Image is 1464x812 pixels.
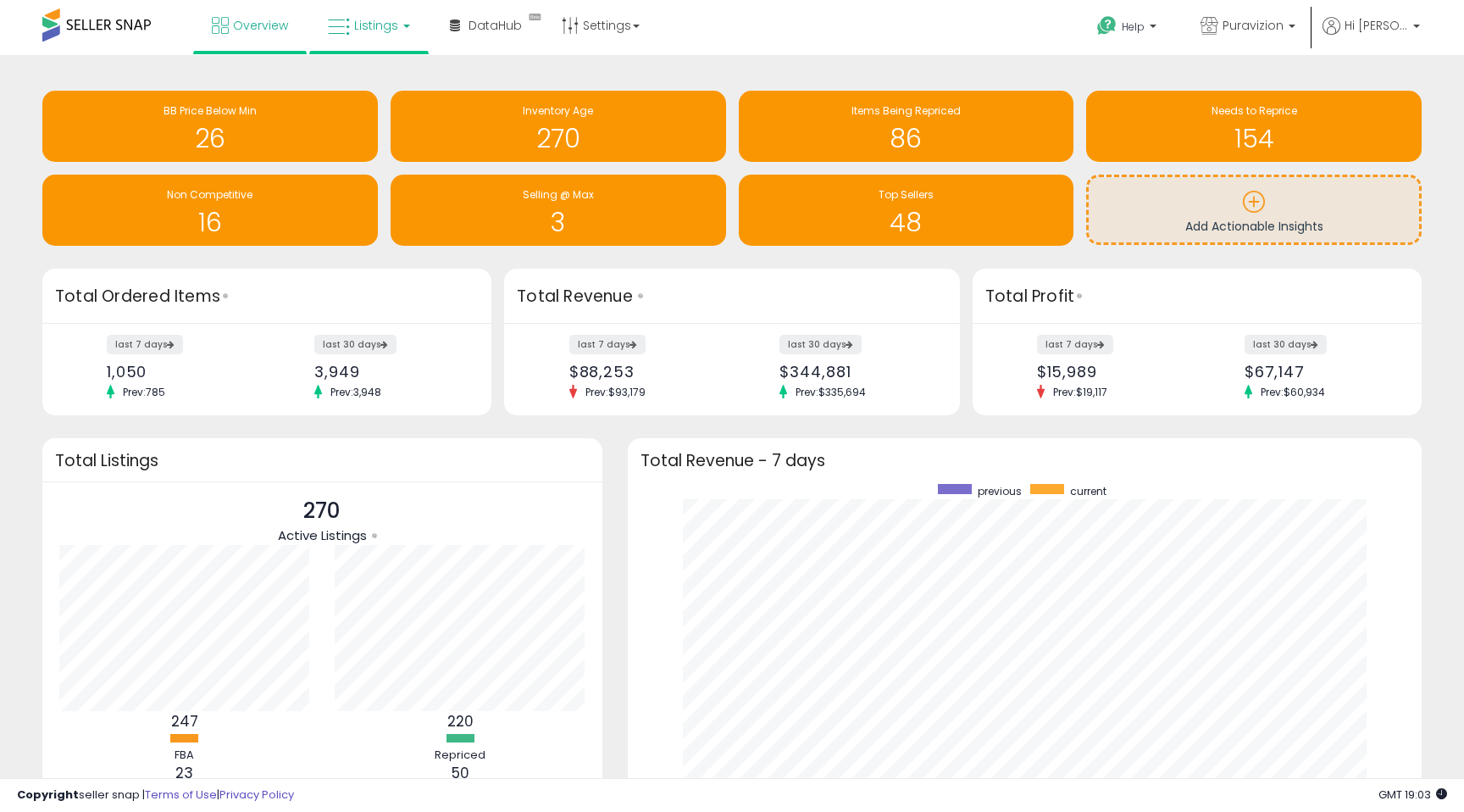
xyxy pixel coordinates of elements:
div: $88,253 [569,363,719,381]
span: 2025-10-7 19:03 GMT [1378,787,1447,803]
span: Non Competitive [167,187,252,202]
i: Get Help [1096,15,1117,36]
div: 3,949 [314,363,462,381]
div: Tooltip anchor [367,528,382,543]
label: last 30 days [314,335,396,354]
a: Selling @ Max 3 [391,175,726,246]
a: Hi [PERSON_NAME] [1323,17,1420,55]
span: Prev: $335,694 [787,385,874,399]
h3: Total Revenue [517,285,947,309]
div: 1,050 [107,363,254,381]
div: $344,881 [779,363,929,381]
h3: Total Profit [985,285,1409,309]
a: Items Being Repriced 86 [739,91,1074,162]
span: DataHub [469,17,522,34]
div: Tooltip anchor [520,8,550,25]
span: Overview [233,17,288,34]
span: BB Price Below Min [164,103,257,118]
a: Help [1084,3,1173,55]
label: last 7 days [1037,335,1113,354]
b: 220 [447,711,474,731]
span: Hi [PERSON_NAME] [1345,17,1408,34]
span: Add Actionable Insights [1185,218,1323,235]
div: seller snap | | [17,787,294,804]
span: Items Being Repriced [851,103,961,118]
div: Repriced [409,748,511,764]
b: 247 [171,711,198,731]
span: Help [1122,19,1145,34]
h1: 154 [1095,125,1413,153]
b: 50 [452,763,469,783]
b: 23 [175,763,193,783]
p: 270 [278,495,367,527]
div: $67,147 [1245,363,1392,381]
h3: Total Revenue - 7 days [640,454,1409,467]
a: Non Competitive 16 [42,175,378,246]
span: Selling @ Max [523,187,594,202]
strong: Copyright [17,787,79,803]
span: Active Listings [278,526,367,544]
a: BB Price Below Min 26 [42,91,378,162]
h1: 26 [51,125,369,153]
h3: Total Ordered Items [55,285,479,309]
div: Tooltip anchor [633,288,648,303]
h1: 16 [51,209,369,236]
div: Tooltip anchor [218,288,233,303]
h3: Total Listings [55,454,590,467]
div: Tooltip anchor [1072,288,1087,303]
span: Prev: $93,179 [577,385,654,399]
span: Prev: $60,934 [1252,385,1334,399]
span: Prev: $19,117 [1045,385,1116,399]
a: Needs to Reprice 154 [1086,91,1422,162]
span: Inventory Age [523,103,593,118]
span: previous [978,484,1022,498]
span: Listings [354,17,398,34]
label: last 7 days [107,335,183,354]
span: current [1070,484,1106,498]
a: Privacy Policy [219,787,294,803]
a: Inventory Age 270 [391,91,726,162]
a: Top Sellers 48 [739,175,1074,246]
a: Add Actionable Insights [1089,177,1419,242]
label: last 30 days [1245,335,1327,354]
div: $15,989 [1037,363,1184,381]
label: last 7 days [569,335,646,354]
h1: 270 [399,125,718,153]
a: Terms of Use [145,787,217,803]
span: Puravizion [1223,17,1284,34]
span: Prev: 785 [114,385,174,399]
h1: 86 [747,125,1066,153]
span: Top Sellers [879,187,934,202]
span: Prev: 3,948 [322,385,390,399]
label: last 30 days [779,335,862,354]
span: Needs to Reprice [1212,103,1297,118]
div: FBA [134,748,236,764]
h1: 3 [399,209,718,236]
h1: 48 [747,209,1066,236]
